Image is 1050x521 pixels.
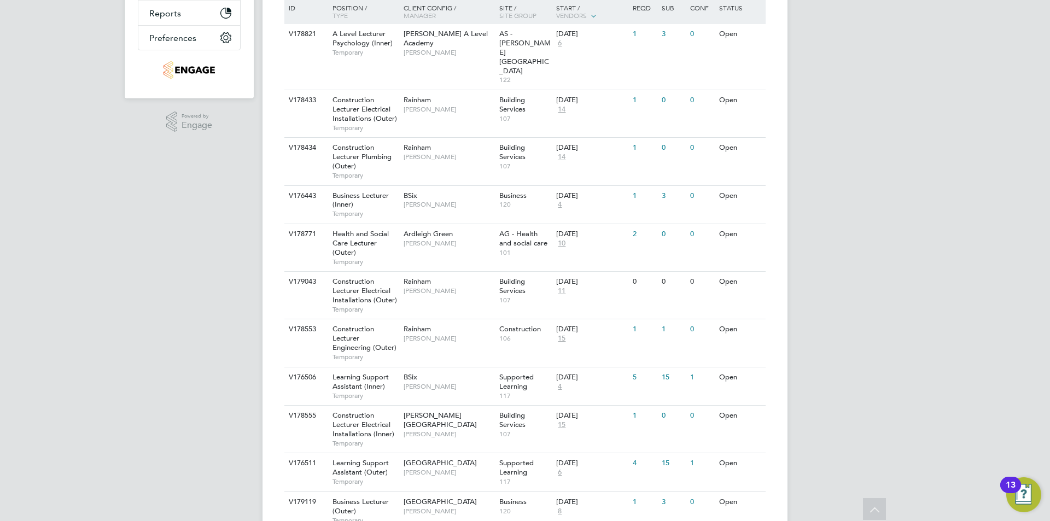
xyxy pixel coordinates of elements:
span: 107 [499,430,551,438]
span: 11 [556,286,567,296]
span: Construction Lecturer Electrical Installations (Inner) [332,411,394,438]
div: 0 [687,272,716,292]
span: Temporary [332,353,398,361]
div: V179119 [286,492,324,512]
div: Open [716,90,764,110]
span: Ardleigh Green [404,229,453,238]
div: V176511 [286,453,324,473]
div: V178553 [286,319,324,339]
div: [DATE] [556,96,627,105]
div: 0 [687,24,716,44]
span: [PERSON_NAME] [404,286,494,295]
div: [DATE] [556,143,627,153]
span: 10 [556,239,567,248]
div: V178771 [286,224,324,244]
span: Business [499,497,527,506]
span: Building Services [499,411,526,429]
span: Construction Lecturer Engineering (Outer) [332,324,396,352]
div: 2 [630,224,658,244]
span: Temporary [332,391,398,400]
span: BSix [404,191,417,200]
span: [PERSON_NAME] [404,382,494,391]
div: 5 [630,367,658,388]
div: 1 [687,367,716,388]
span: Rainham [404,143,431,152]
span: Construction Lecturer Plumbing (Outer) [332,143,392,171]
div: 0 [687,319,716,339]
div: 0 [687,138,716,158]
div: [DATE] [556,325,627,334]
span: Manager [404,11,436,20]
div: [DATE] [556,277,627,286]
span: Temporary [332,209,398,218]
span: Building Services [499,277,526,295]
span: Temporary [332,124,398,132]
span: Rainham [404,95,431,104]
span: Site Group [499,11,536,20]
div: [DATE] [556,459,627,468]
span: 101 [499,248,551,257]
div: V178555 [286,406,324,426]
span: Temporary [332,257,398,266]
span: 120 [499,507,551,516]
span: [PERSON_NAME] A Level Academy [404,29,488,48]
div: Open [716,367,764,388]
span: Business [499,191,527,200]
div: Open [716,24,764,44]
div: 0 [687,186,716,206]
span: [PERSON_NAME] [404,468,494,477]
span: Temporary [332,477,398,486]
span: Building Services [499,95,526,114]
span: Type [332,11,348,20]
span: AS - [PERSON_NAME][GEOGRAPHIC_DATA] [499,29,551,75]
div: [DATE] [556,373,627,382]
span: [PERSON_NAME] [404,105,494,114]
span: [GEOGRAPHIC_DATA] [404,458,477,467]
span: [PERSON_NAME] [404,334,494,343]
span: Preferences [149,33,196,43]
span: Reports [149,8,181,19]
div: V178433 [286,90,324,110]
span: Temporary [332,48,398,57]
div: Open [716,492,764,512]
span: [PERSON_NAME] [404,239,494,248]
span: [PERSON_NAME] [404,48,494,57]
div: Open [716,272,764,292]
div: 0 [687,224,716,244]
div: V178821 [286,24,324,44]
div: 0 [659,272,687,292]
div: Open [716,138,764,158]
button: Reports [138,1,240,25]
span: 107 [499,296,551,305]
div: 1 [630,90,658,110]
div: 1 [687,453,716,473]
div: 1 [630,138,658,158]
div: V176506 [286,367,324,388]
span: [PERSON_NAME] [404,153,494,161]
span: 117 [499,391,551,400]
span: Construction Lecturer Electrical Installations (Outer) [332,95,397,123]
div: 0 [630,272,658,292]
div: V178434 [286,138,324,158]
span: Business Lecturer (Outer) [332,497,389,516]
div: 1 [630,319,658,339]
span: [GEOGRAPHIC_DATA] [404,497,477,506]
div: [DATE] [556,30,627,39]
span: 120 [499,200,551,209]
span: Powered by [182,112,212,121]
button: Open Resource Center, 13 new notifications [1006,477,1041,512]
span: 4 [556,382,563,391]
a: Powered byEngage [166,112,213,132]
div: 4 [630,453,658,473]
div: 13 [1006,485,1016,499]
div: 3 [659,492,687,512]
img: jambo-logo-retina.png [164,61,214,79]
div: 1 [630,492,658,512]
span: AG - Health and social care [499,229,547,248]
a: Go to home page [138,61,241,79]
span: 4 [556,200,563,209]
span: Business Lecturer (Inner) [332,191,389,209]
div: 0 [659,90,687,110]
div: 0 [687,492,716,512]
div: 3 [659,186,687,206]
